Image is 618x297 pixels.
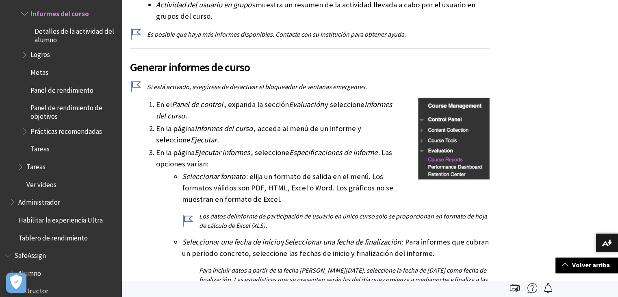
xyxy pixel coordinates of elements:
span: Especificaciones de informe [289,148,377,157]
p: Si está activado, asegúrese de desactivar el bloqueador de ventanas emergentes. [130,82,490,91]
img: Follow this page [543,283,553,293]
span: Alumno [18,266,41,277]
span: Tablero de rendimiento [18,231,88,242]
span: Seleccionar una fecha de finalización [284,237,401,247]
span: SafeAssign [14,249,46,260]
span: Evaluación [289,100,324,109]
span: Ejecutar [191,135,217,144]
span: Prácticas recomendadas [30,124,102,135]
img: More help [527,283,537,293]
span: Panel de control [172,100,223,109]
span: Informes del curso [195,124,253,133]
span: Administrador [18,195,60,206]
span: Logros [30,48,50,59]
span: Habilitar la experiencia Ultra [18,213,103,224]
button: Abrir preferencias [6,273,26,293]
span: Metas [30,66,48,76]
span: Tareas [26,160,46,171]
span: Informe de participación de usuario en único curso [235,212,375,220]
img: Print [510,283,520,293]
li: En el , expanda la sección y seleccione . [156,99,490,122]
span: Instructor [18,284,48,295]
span: Panel de rendimiento de objetivos [30,101,116,120]
p: Es posible que haya más informes disponibles. Contacte con su institución para obtener ayuda. [130,30,490,39]
span: Ejecutar informes [195,148,250,157]
span: Informes del curso [30,7,89,18]
span: Seleccionar una fecha de inicio [182,237,280,247]
span: Tareas [30,142,50,153]
li: : elija un formato de salida en el menú. Los formatos válidos son PDF, HTML, Excel o Word. Los gr... [182,171,490,230]
span: Panel de rendimiento [30,83,93,94]
p: Los datos del solo se proporcionan en formato de hoja de cálculo de Excel (XLS). [182,212,490,230]
li: En la página , acceda al menú de un informe y seleccione . [156,123,490,146]
span: Ver videos [26,178,56,189]
h2: Generar informes de curso [130,48,490,76]
span: Detalles de la actividad del alumno [35,25,116,44]
span: Seleccionar formato [182,172,245,181]
a: Volver arriba [555,258,618,273]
